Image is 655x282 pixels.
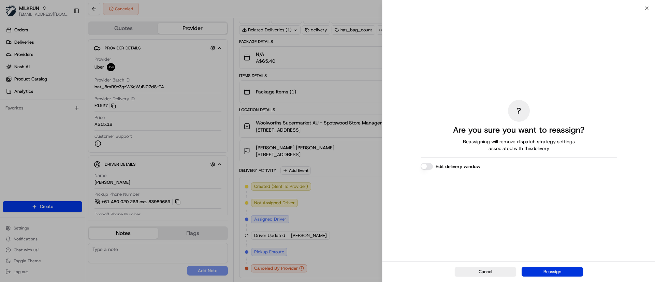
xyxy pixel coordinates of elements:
button: Reassign [522,267,583,277]
h2: Are you sure you want to reassign? [453,124,584,135]
button: Cancel [455,267,516,277]
label: Edit delivery window [436,163,480,170]
div: ? [508,100,530,122]
span: Reassigning will remove dispatch strategy settings associated with this delivery [453,138,584,152]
